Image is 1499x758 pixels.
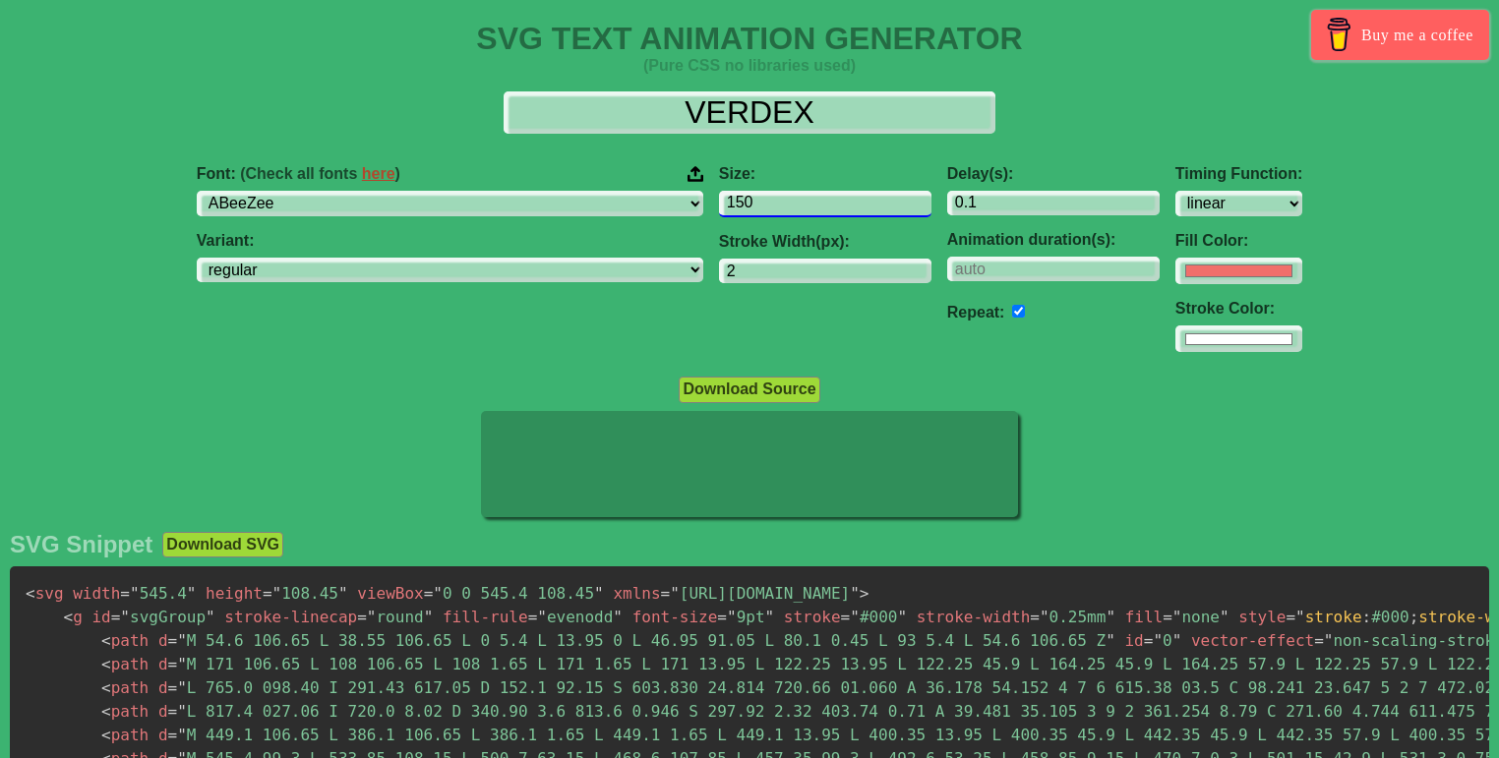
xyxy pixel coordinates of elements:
[850,584,860,603] span: "
[679,377,819,402] button: Download Source
[357,608,433,626] span: round
[101,702,111,721] span: <
[841,608,907,626] span: #000
[64,608,83,626] span: g
[841,608,851,626] span: =
[197,232,703,250] label: Variant:
[187,584,197,603] span: "
[158,655,168,673] span: d
[101,655,111,673] span: <
[177,726,187,744] span: "
[424,608,434,626] span: "
[120,608,130,626] span: "
[1030,608,1115,626] span: 0.25mm
[162,532,283,557] button: Download SVG
[206,584,263,603] span: height
[537,608,547,626] span: "
[1153,631,1163,650] span: "
[850,608,860,626] span: "
[64,608,74,626] span: <
[661,584,671,603] span: =
[101,702,149,721] span: path
[130,584,140,603] span: "
[424,584,604,603] span: 0 0 545.4 108.45
[1175,165,1302,183] label: Timing Function:
[1324,631,1334,650] span: "
[357,584,423,603] span: viewBox
[661,584,860,603] span: [URL][DOMAIN_NAME]
[632,608,718,626] span: font-size
[168,631,1115,650] span: M 54.6 106.65 L 38.55 106.65 L 0 5.4 L 13.95 0 L 46.95 91.05 L 80.1 0.45 L 93 5.4 L 54.6 106.65 Z
[1144,631,1182,650] span: 0
[338,584,348,603] span: "
[101,631,149,650] span: path
[1220,608,1229,626] span: "
[860,584,869,603] span: >
[1163,608,1172,626] span: =
[158,726,168,744] span: d
[947,165,1160,183] label: Delay(s):
[101,678,149,697] span: path
[168,655,178,673] span: =
[240,165,400,182] span: (Check all fonts )
[224,608,357,626] span: stroke-linecap
[10,531,152,558] h2: SVG Snippet
[717,608,727,626] span: =
[357,608,367,626] span: =
[26,584,35,603] span: <
[613,608,623,626] span: "
[670,584,680,603] span: "
[1030,608,1040,626] span: =
[1012,305,1025,318] input: auto
[719,259,931,283] input: 2px
[1311,10,1489,60] a: Buy me a coffee
[101,655,149,673] span: path
[719,191,931,217] input: 100
[947,231,1160,249] label: Animation duration(s):
[433,584,443,603] span: "
[1409,608,1419,626] span: ;
[594,584,604,603] span: "
[1124,631,1143,650] span: id
[168,726,178,744] span: =
[1191,631,1314,650] span: vector-effect
[947,257,1160,281] input: auto
[1305,608,1362,626] span: stroke
[91,608,110,626] span: id
[263,584,272,603] span: =
[1175,232,1302,250] label: Fill Color:
[101,678,111,697] span: <
[1322,18,1356,51] img: Buy me a coffee
[1362,608,1372,626] span: :
[158,678,168,697] span: d
[1163,608,1229,626] span: none
[1172,631,1182,650] span: "
[1175,300,1302,318] label: Stroke Color:
[1361,18,1473,52] span: Buy me a coffee
[101,631,111,650] span: <
[168,631,178,650] span: =
[1314,631,1324,650] span: =
[1144,631,1154,650] span: =
[177,631,187,650] span: "
[613,584,660,603] span: xmlns
[424,584,434,603] span: =
[917,608,1031,626] span: stroke-width
[101,726,149,744] span: path
[1106,608,1115,626] span: "
[1106,631,1115,650] span: "
[688,165,703,183] img: Upload your font
[719,165,931,183] label: Size:
[206,608,215,626] span: "
[947,191,1160,215] input: 0.1s
[177,702,187,721] span: "
[1238,608,1286,626] span: style
[504,91,995,134] input: Input Text Here
[1172,608,1182,626] span: "
[717,608,774,626] span: 9pt
[73,584,120,603] span: width
[947,304,1005,321] label: Repeat:
[158,631,168,650] span: d
[784,608,841,626] span: stroke
[168,678,178,697] span: =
